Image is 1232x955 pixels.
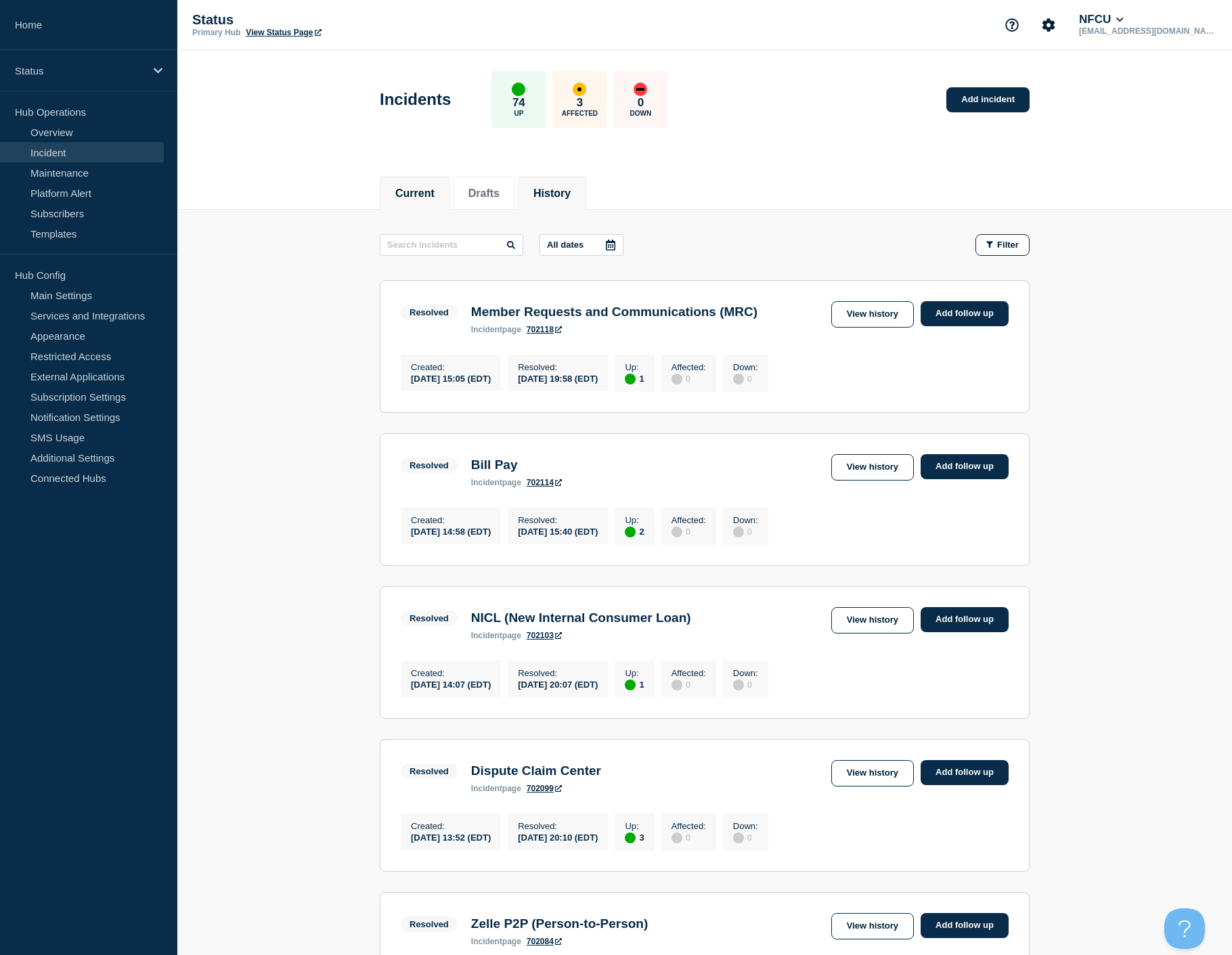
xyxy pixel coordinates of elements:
[634,83,647,96] div: down
[672,515,706,525] p: Affected :
[518,525,598,537] div: [DATE] 15:40 (EDT)
[733,527,744,537] div: disabled
[946,87,1030,112] a: Add incident
[547,240,584,250] p: All dates
[733,680,744,690] div: disabled
[831,454,914,481] a: View history
[411,362,491,372] p: Created :
[625,821,644,831] p: Up :
[625,831,644,843] div: 3
[401,916,458,932] span: Resolved
[527,478,562,487] a: 702114
[471,763,601,778] h3: Dispute Claim Center
[672,372,706,384] div: 0
[733,374,744,384] div: disabled
[401,305,458,320] span: Resolved
[998,11,1026,39] button: Support
[625,527,636,537] div: up
[518,831,598,843] div: [DATE] 20:10 (EDT)
[518,678,598,690] div: [DATE] 20:07 (EDT)
[514,110,523,117] p: Up
[1164,908,1205,949] iframe: Help Scout Beacon - Open
[625,680,636,690] div: up
[625,525,644,537] div: 2
[638,96,644,110] p: 0
[471,784,502,793] span: incident
[625,362,644,372] p: Up :
[533,187,571,200] button: History
[672,832,682,843] div: disabled
[997,240,1019,250] span: Filter
[401,763,458,779] span: Resolved
[401,610,458,626] span: Resolved
[471,305,757,319] h3: Member Requests and Communications (MRC)
[518,668,598,678] p: Resolved :
[975,234,1030,256] button: Filter
[411,515,491,525] p: Created :
[672,821,706,831] p: Affected :
[411,372,491,384] div: [DATE] 15:05 (EDT)
[733,821,758,831] p: Down :
[562,110,598,117] p: Affected
[630,110,652,117] p: Down
[471,478,502,487] span: incident
[733,525,758,537] div: 0
[471,325,521,334] p: page
[672,678,706,690] div: 0
[733,372,758,384] div: 0
[471,610,691,625] h3: NICL (New Internal Consumer Loan)
[471,631,502,640] span: incident
[471,916,648,931] h3: Zelle P2P (Person-to-Person)
[921,913,1009,938] a: Add follow up
[733,515,758,525] p: Down :
[577,96,583,110] p: 3
[831,913,914,939] a: View history
[380,90,451,109] h1: Incidents
[471,478,521,487] p: page
[411,821,491,831] p: Created :
[625,374,636,384] div: up
[625,515,644,525] p: Up :
[471,784,521,793] p: page
[411,678,491,690] div: [DATE] 14:07 (EDT)
[733,668,758,678] p: Down :
[672,680,682,690] div: disabled
[527,631,562,640] a: 702103
[15,65,145,76] p: Status
[527,784,562,793] a: 702099
[471,631,521,640] p: page
[512,83,525,96] div: up
[672,831,706,843] div: 0
[527,937,562,946] a: 702084
[733,832,744,843] div: disabled
[672,527,682,537] div: disabled
[921,607,1009,632] a: Add follow up
[411,668,491,678] p: Created :
[625,678,644,690] div: 1
[672,374,682,384] div: disabled
[831,760,914,786] a: View history
[471,458,562,472] h3: Bill Pay
[831,301,914,328] a: View history
[921,760,1009,785] a: Add follow up
[518,362,598,372] p: Resolved :
[468,187,500,200] button: Drafts
[672,362,706,372] p: Affected :
[625,668,644,678] p: Up :
[527,325,562,334] a: 702118
[672,525,706,537] div: 0
[411,525,491,537] div: [DATE] 14:58 (EDT)
[518,821,598,831] p: Resolved :
[471,325,502,334] span: incident
[380,234,523,256] input: Search incidents
[192,28,240,37] p: Primary Hub
[1076,13,1126,26] button: NFCU
[733,831,758,843] div: 0
[921,301,1009,326] a: Add follow up
[518,372,598,384] div: [DATE] 19:58 (EDT)
[672,668,706,678] p: Affected :
[512,96,525,110] p: 74
[192,12,463,28] p: Status
[733,362,758,372] p: Down :
[625,372,644,384] div: 1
